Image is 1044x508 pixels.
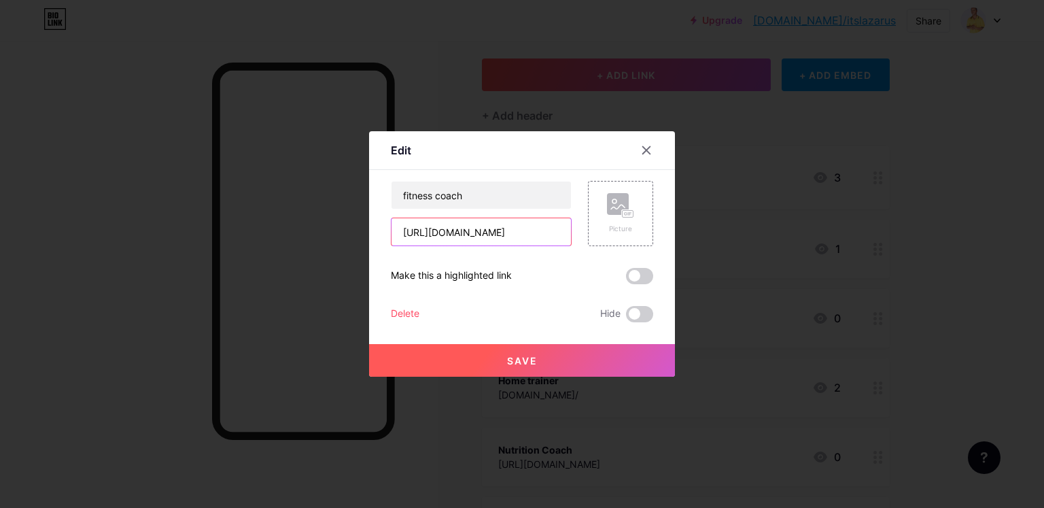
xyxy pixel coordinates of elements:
div: Edit [391,142,411,158]
div: Delete [391,306,419,322]
span: Save [507,355,538,367]
span: Hide [600,306,621,322]
div: Picture [607,224,634,234]
div: Make this a highlighted link [391,268,512,284]
input: URL [391,218,571,245]
button: Save [369,344,675,377]
input: Title [391,182,571,209]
